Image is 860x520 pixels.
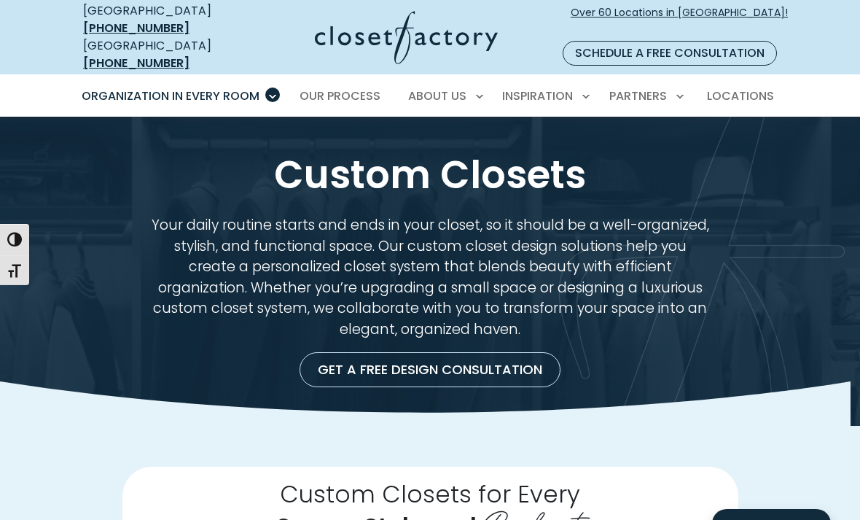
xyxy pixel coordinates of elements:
[707,88,774,104] span: Locations
[83,37,242,72] div: [GEOGRAPHIC_DATA]
[571,5,788,36] span: Over 60 Locations in [GEOGRAPHIC_DATA]!
[502,88,573,104] span: Inspiration
[563,41,777,66] a: Schedule a Free Consultation
[83,20,189,36] a: [PHONE_NUMBER]
[151,215,709,341] p: Your daily routine starts and ends in your closet, so it should be a well-organized, stylish, and...
[83,55,189,71] a: [PHONE_NUMBER]
[71,76,789,117] nav: Primary Menu
[315,11,498,64] img: Closet Factory Logo
[82,88,259,104] span: Organization in Every Room
[300,352,560,387] a: Get a Free Design Consultation
[280,478,580,511] span: Custom Closets for Every
[609,88,667,104] span: Partners
[300,88,380,104] span: Our Process
[408,88,466,104] span: About Us
[93,152,767,198] h1: Custom Closets
[83,2,242,37] div: [GEOGRAPHIC_DATA]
